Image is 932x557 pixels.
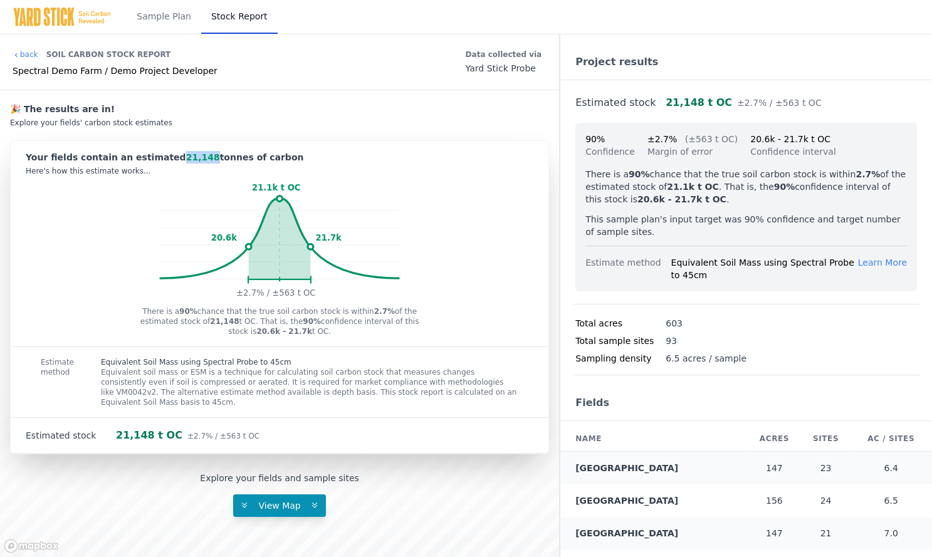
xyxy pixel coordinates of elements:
tspan: 21.1k t OC [252,183,301,192]
a: [GEOGRAPHIC_DATA] [575,528,678,538]
span: Learn More [858,258,907,268]
img: Yard Stick Logo [13,7,112,27]
span: 21,148 [186,152,220,162]
td: 147 [747,517,802,549]
span: ±2.7% / ±563 t OC [187,432,259,440]
th: Acres [747,426,802,452]
div: Total acres [575,317,666,330]
th: Sites [802,426,850,452]
strong: 90% [774,182,795,192]
div: Sampling density [575,352,666,365]
strong: 90% [303,317,321,326]
p: This sample plan's input target was 90% confidence and target number of sample sites. [585,213,907,238]
strong: 2.7% [374,307,395,316]
strong: 2.7% [856,169,880,179]
div: Estimate method [11,347,71,417]
th: AC / Sites [850,426,932,452]
strong: 20.6k - 21.7k t OC [637,194,726,204]
td: 6.5 [850,484,932,517]
div: Here's how this estimate works... [26,166,533,176]
span: 20.6k - 21.7k t OC [750,134,830,144]
a: [GEOGRAPHIC_DATA] [575,463,678,473]
div: 🎉 The results are in! [10,103,549,115]
div: Confidence interval [750,145,836,158]
div: Estimate method [585,256,671,281]
a: Estimated stock [575,96,656,108]
div: Your fields contain an estimated tonnes of carbon [26,151,533,164]
div: 603 [666,317,683,330]
div: Yard Stick Probe [466,62,542,75]
strong: 90% [179,307,197,316]
th: Name [560,426,747,452]
div: Explore your fields' carbon stock estimates [10,118,549,128]
div: Total sample sites [575,335,666,347]
p: Equivalent Soil Mass using Spectral Probe to 45cm [101,357,518,367]
p: Equivalent soil mass or ESM is a technique for calculating soil carbon stock that measures change... [101,367,518,407]
td: 6.4 [850,452,932,485]
div: Estimated stock [26,429,116,442]
div: Spectral Demo Farm / Demo Project Developer [13,65,217,77]
p: There is a chance that the true soil carbon stock is within of the estimated stock of t OC. That ... [139,306,420,336]
div: 93 [666,335,677,347]
a: [GEOGRAPHIC_DATA] [575,496,678,506]
a: back [13,49,38,60]
div: 6.5 acres / sample [666,352,746,365]
button: View Map [233,494,326,517]
div: Equivalent Soil Mass using Spectral Probe to 45cm [671,256,858,281]
td: 21 [802,517,850,549]
span: ±2.7% / ±563 t OC [737,98,822,108]
span: View Map [251,501,308,511]
span: (±563 t OC) [685,134,738,144]
td: 24 [802,484,850,517]
strong: 90% [629,169,650,179]
td: 156 [747,484,802,517]
tspan: 21.7k [316,233,342,242]
td: 7.0 [850,517,932,549]
strong: 21.1k t OC [667,182,718,192]
div: 21,148 t OC [116,428,259,443]
div: Explore your fields and sample sites [200,472,359,484]
tspan: 20.6k [211,233,237,242]
div: Confidence [585,145,635,158]
strong: 20.6k - 21.7k [256,327,312,336]
td: 147 [747,452,802,485]
div: Data collected via [466,47,542,62]
p: There is a chance that the true soil carbon stock is within of the estimated stock of . That is, ... [585,168,907,206]
div: Soil Carbon Stock Report [46,44,171,65]
td: 23 [802,452,850,485]
div: Fields [560,385,932,421]
div: 21,148 t OC [666,95,821,110]
tspan: ±2.7% / ±563 t OC [236,288,315,298]
div: Margin of error [647,145,738,158]
a: Project results [575,56,658,68]
span: ±2.7% [647,134,677,144]
span: 90% [585,134,605,144]
strong: 21,148 [210,317,239,326]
